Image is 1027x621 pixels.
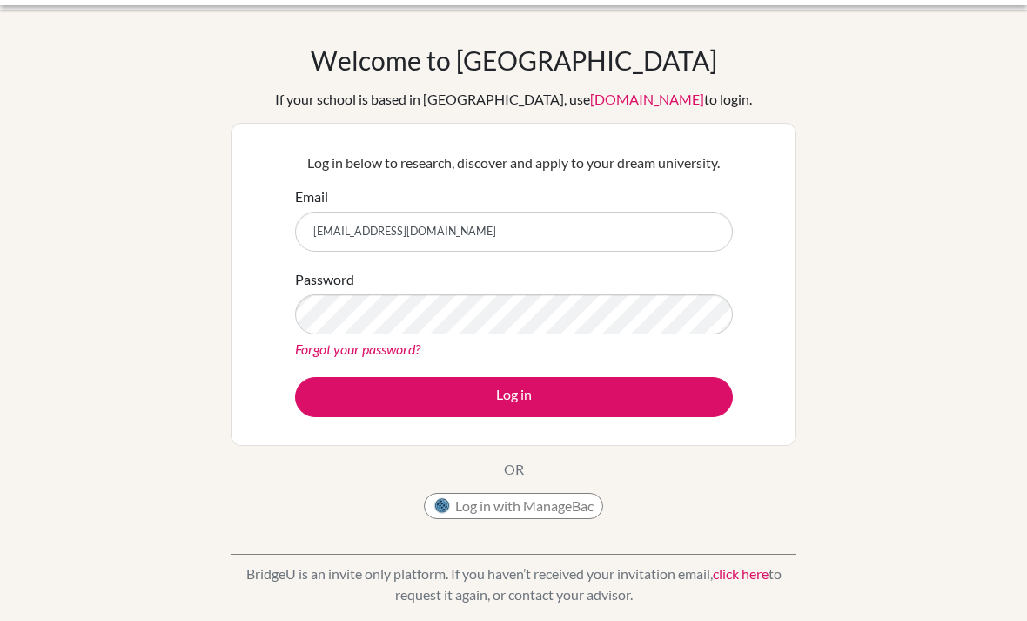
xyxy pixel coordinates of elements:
a: click here [713,565,769,582]
a: Forgot your password? [295,341,420,357]
p: OR [504,459,524,480]
button: Log in with ManageBac [424,493,603,519]
a: [DOMAIN_NAME] [590,91,704,107]
h1: Welcome to [GEOGRAPHIC_DATA] [311,44,717,76]
p: Log in below to research, discover and apply to your dream university. [295,152,733,173]
button: Log in [295,377,733,417]
label: Password [295,269,354,290]
div: If your school is based in [GEOGRAPHIC_DATA], use to login. [275,89,752,110]
p: BridgeU is an invite only platform. If you haven’t received your invitation email, to request it ... [231,564,796,605]
label: Email [295,186,328,207]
